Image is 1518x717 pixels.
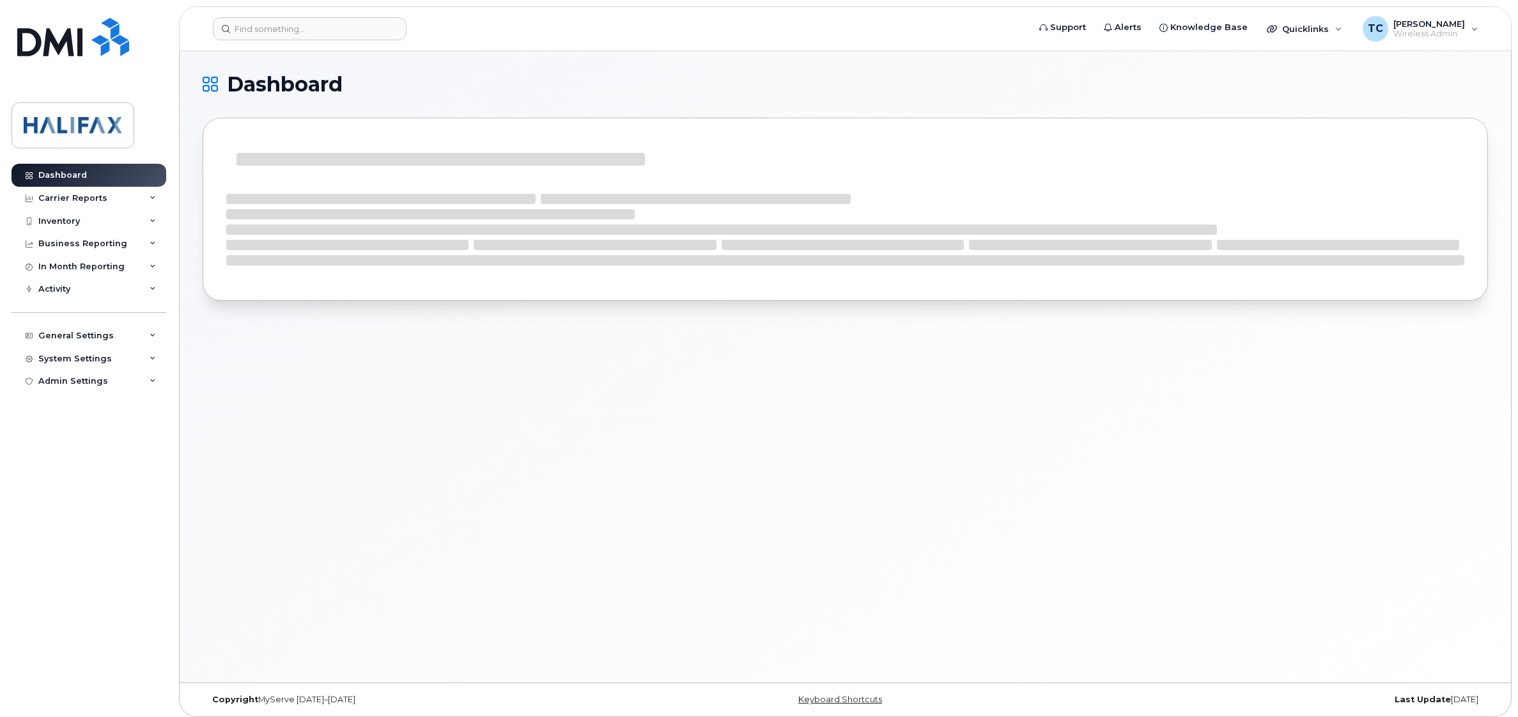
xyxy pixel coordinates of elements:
strong: Last Update [1395,695,1451,704]
a: Keyboard Shortcuts [798,695,882,704]
div: MyServe [DATE]–[DATE] [203,695,631,705]
div: [DATE] [1060,695,1488,705]
strong: Copyright [212,695,258,704]
span: Dashboard [227,75,343,94]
